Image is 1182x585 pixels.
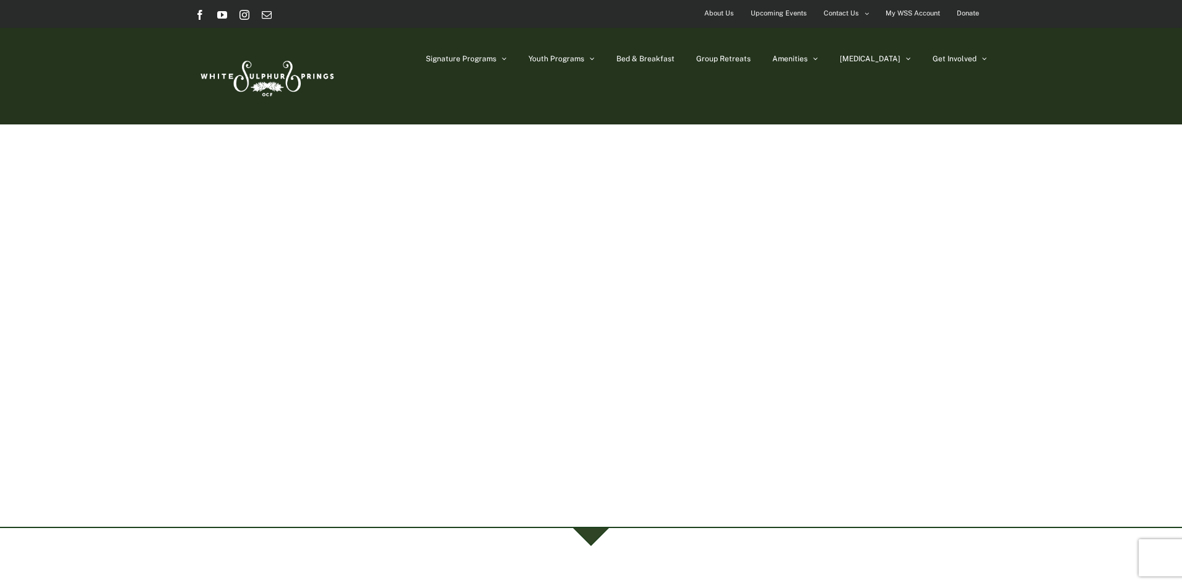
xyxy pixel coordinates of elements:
a: Get Involved [933,28,987,90]
a: Facebook [195,10,205,20]
span: Donate [957,4,979,22]
span: About Us [704,4,734,22]
span: Upcoming Events [751,4,807,22]
nav: Main Menu [426,28,987,90]
img: White Sulphur Springs Logo [195,47,337,105]
a: Instagram [239,10,249,20]
a: Email [262,10,272,20]
a: Bed & Breakfast [616,28,675,90]
a: Amenities [772,28,818,90]
a: Youth Programs [528,28,595,90]
a: Group Retreats [696,28,751,90]
span: My WSS Account [886,4,940,22]
span: Amenities [772,55,808,63]
span: [MEDICAL_DATA] [840,55,900,63]
span: Bed & Breakfast [616,55,675,63]
a: Signature Programs [426,28,507,90]
span: Group Retreats [696,55,751,63]
span: Youth Programs [528,55,584,63]
a: YouTube [217,10,227,20]
span: Get Involved [933,55,977,63]
span: Signature Programs [426,55,496,63]
span: Contact Us [824,4,859,22]
a: [MEDICAL_DATA] [840,28,911,90]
